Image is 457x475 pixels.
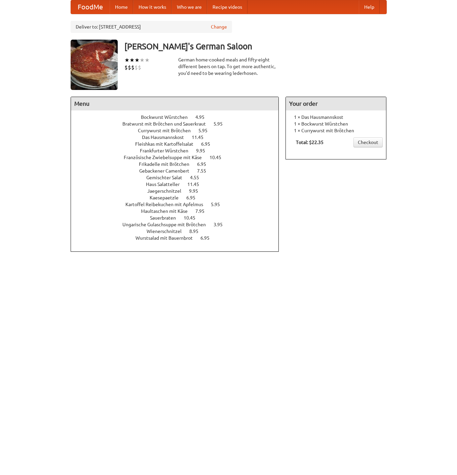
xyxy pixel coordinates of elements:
span: Französische Zwiebelsuppe mit Käse [124,155,208,160]
li: $ [138,64,141,71]
li: ★ [124,56,129,64]
li: ★ [129,56,135,64]
a: Fleishkas mit Kartoffelsalat 6.95 [135,141,223,147]
a: Jaegerschnitzel 9.95 [147,188,211,194]
a: Das Hausmannskost 11.45 [142,135,216,140]
span: Gebackener Camenbert [139,168,196,174]
a: Change [211,23,227,30]
a: Gemischter Salat 4.55 [146,175,212,180]
li: $ [128,64,131,71]
span: Das Hausmannskost [142,135,191,140]
span: Maultaschen mit Käse [141,208,194,214]
h3: [PERSON_NAME]'s German Saloon [124,40,387,53]
span: 9.95 [196,148,212,153]
a: Sauerbraten 10.45 [150,215,208,221]
a: Wienerschnitzel 8.95 [147,229,211,234]
a: Bratwurst mit Brötchen und Sauerkraut 5.95 [122,121,235,127]
a: Kartoffel Reibekuchen mit Apfelmus 5.95 [125,202,232,207]
span: 5.95 [214,121,229,127]
span: Bratwurst mit Brötchen und Sauerkraut [122,121,213,127]
span: 5.95 [198,128,214,133]
span: 9.95 [189,188,205,194]
span: Bockwurst Würstchen [141,114,194,120]
b: Total: $22.35 [296,140,323,145]
img: angular.jpg [71,40,118,90]
a: Frankfurter Würstchen 9.95 [140,148,218,153]
span: Wienerschnitzel [147,229,188,234]
span: Ungarische Gulaschsuppe mit Brötchen [122,222,213,227]
li: ★ [135,56,140,64]
span: 7.55 [197,168,213,174]
span: Frikadelle mit Brötchen [139,161,196,167]
a: Haus Salatteller 11.45 [146,182,212,187]
span: 6.95 [201,141,217,147]
span: Wurstsalad mit Bauernbrot [136,235,199,241]
span: 7.95 [195,208,211,214]
span: 11.45 [187,182,206,187]
li: 1 × Bockwurst Würstchen [289,121,383,127]
li: $ [131,64,135,71]
a: FoodMe [71,0,110,14]
span: 10.45 [210,155,228,160]
a: Maultaschen mit Käse 7.95 [141,208,217,214]
li: $ [135,64,138,71]
li: ★ [140,56,145,64]
a: Wurstsalad mit Bauernbrot 6.95 [136,235,222,241]
li: ★ [145,56,150,64]
span: Jaegerschnitzel [147,188,188,194]
h4: Menu [71,97,279,110]
a: Ungarische Gulaschsuppe mit Brötchen 3.95 [122,222,235,227]
span: 5.95 [211,202,227,207]
span: 11.45 [192,135,210,140]
span: Frankfurter Würstchen [140,148,195,153]
span: Fleishkas mit Kartoffelsalat [135,141,200,147]
a: Kaesepaetzle 6.95 [150,195,208,200]
li: $ [124,64,128,71]
span: 6.95 [197,161,213,167]
span: 3.95 [214,222,229,227]
span: 10.45 [184,215,202,221]
a: Home [110,0,133,14]
a: How it works [133,0,172,14]
li: 1 × Das Hausmannskost [289,114,383,121]
h4: Your order [286,97,386,110]
a: Help [359,0,380,14]
span: 6.95 [186,195,202,200]
span: 6.95 [200,235,216,241]
a: Who we are [172,0,207,14]
span: Kartoffel Reibekuchen mit Apfelmus [125,202,210,207]
span: Haus Salatteller [146,182,186,187]
span: Sauerbraten [150,215,183,221]
span: 4.55 [190,175,206,180]
div: German home-cooked meals and fifty-eight different beers on tap. To get more authentic, you'd nee... [178,56,279,77]
div: Deliver to: [STREET_ADDRESS] [71,21,232,33]
a: Französische Zwiebelsuppe mit Käse 10.45 [124,155,234,160]
li: 1 × Currywurst mit Brötchen [289,127,383,134]
span: Kaesepaetzle [150,195,185,200]
a: Checkout [353,137,383,147]
a: Recipe videos [207,0,247,14]
a: Frikadelle mit Brötchen 6.95 [139,161,219,167]
span: 4.95 [195,114,211,120]
a: Bockwurst Würstchen 4.95 [141,114,217,120]
span: 8.95 [189,229,205,234]
a: Currywurst mit Brötchen 5.95 [138,128,220,133]
span: Gemischter Salat [146,175,189,180]
span: Currywurst mit Brötchen [138,128,197,133]
a: Gebackener Camenbert 7.55 [139,168,219,174]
